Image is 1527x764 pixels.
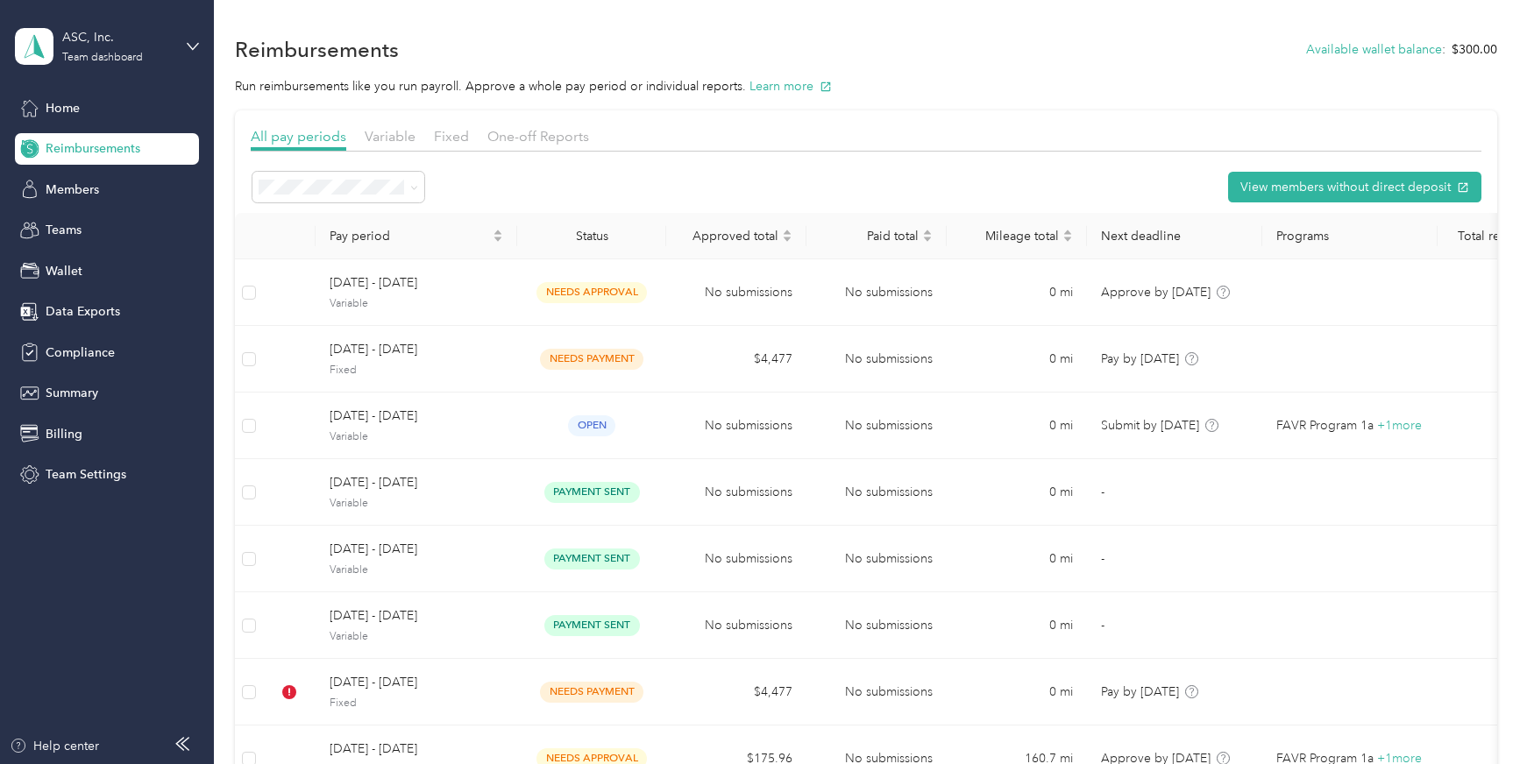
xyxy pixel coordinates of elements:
[947,393,1087,459] td: 0 mi
[434,128,469,145] span: Fixed
[46,99,80,117] span: Home
[540,682,643,702] span: needs payment
[666,326,806,393] td: $4,477
[46,302,120,321] span: Data Exports
[544,482,640,502] span: payment sent
[806,259,947,326] td: No submissions
[666,393,806,459] td: No submissions
[330,629,503,645] span: Variable
[666,659,806,725] td: $4,477
[1276,416,1374,435] span: FAVR Program 1a
[947,592,1087,659] td: 0 mi
[540,349,643,369] span: needs payment
[1452,40,1497,59] span: $300.00
[251,128,346,145] span: All pay periods
[1101,551,1104,566] span: -
[806,326,947,393] td: No submissions
[1101,285,1211,300] span: Approve by [DATE]
[46,384,98,402] span: Summary
[1101,418,1199,433] span: Submit by [DATE]
[820,229,919,244] span: Paid total
[487,128,589,145] span: One-off Reports
[782,234,792,244] span: caret-down
[330,296,503,312] span: Variable
[947,526,1087,592] td: 0 mi
[330,739,503,759] span: [DATE] - [DATE]
[46,180,99,199] span: Members
[680,229,778,244] span: Approved total
[46,465,126,484] span: Team Settings
[806,659,947,725] td: No submissions
[947,659,1087,725] td: 0 mi
[1087,592,1262,659] td: -
[330,407,503,426] span: [DATE] - [DATE]
[330,696,503,711] span: Fixed
[1087,213,1262,259] th: Next deadline
[806,393,947,459] td: No submissions
[1101,485,1104,499] span: -
[1442,40,1445,59] span: :
[782,227,792,237] span: caret-up
[330,363,503,378] span: Fixed
[46,425,82,443] span: Billing
[62,28,172,46] div: ASC, Inc.
[1087,459,1262,526] td: -
[806,213,947,259] th: Paid total
[330,229,489,244] span: Pay period
[544,548,640,569] span: payment sent
[947,213,1087,259] th: Mileage total
[922,227,933,237] span: caret-up
[493,227,503,237] span: caret-up
[947,326,1087,393] td: 0 mi
[1429,666,1527,764] iframe: Everlance-gr Chat Button Frame
[235,77,1496,95] p: Run reimbursements like you run payroll. Approve a whole pay period or individual reports.
[62,53,143,63] div: Team dashboard
[330,496,503,512] span: Variable
[666,459,806,526] td: No submissions
[806,592,947,659] td: No submissions
[666,592,806,659] td: No submissions
[666,213,806,259] th: Approved total
[1101,684,1179,699] span: Pay by [DATE]
[330,562,503,578] span: Variable
[10,737,99,755] button: Help center
[46,343,115,362] span: Compliance
[568,415,615,435] span: open
[330,273,503,293] span: [DATE] - [DATE]
[666,259,806,326] td: No submissions
[235,40,399,59] h1: Reimbursements
[1062,234,1073,244] span: caret-down
[1087,526,1262,592] td: -
[330,340,503,359] span: [DATE] - [DATE]
[46,139,140,158] span: Reimbursements
[749,77,832,95] button: Learn more
[330,540,503,559] span: [DATE] - [DATE]
[493,234,503,244] span: caret-down
[531,229,652,244] div: Status
[46,221,82,239] span: Teams
[330,429,503,445] span: Variable
[330,673,503,692] span: [DATE] - [DATE]
[947,459,1087,526] td: 0 mi
[947,259,1087,326] td: 0 mi
[1101,351,1179,366] span: Pay by [DATE]
[330,473,503,492] span: [DATE] - [DATE]
[1228,172,1481,202] button: View members without direct deposit
[536,282,647,302] span: needs approval
[1101,618,1104,633] span: -
[1306,40,1442,59] button: Available wallet balance
[1377,418,1422,433] span: + 1 more
[330,606,503,626] span: [DATE] - [DATE]
[1262,213,1438,259] th: Programs
[961,229,1059,244] span: Mileage total
[316,213,517,259] th: Pay period
[1062,227,1073,237] span: caret-up
[46,262,82,280] span: Wallet
[666,526,806,592] td: No submissions
[806,459,947,526] td: No submissions
[806,526,947,592] td: No submissions
[365,128,415,145] span: Variable
[544,615,640,635] span: payment sent
[922,234,933,244] span: caret-down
